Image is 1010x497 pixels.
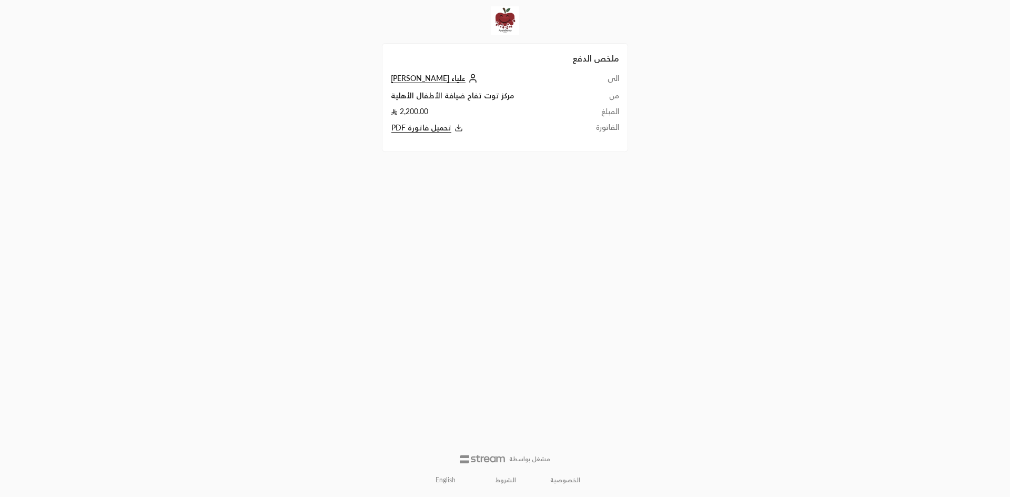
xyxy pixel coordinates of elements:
a: الخصوصية [550,476,580,484]
td: من [583,90,619,106]
td: المبلغ [583,106,619,122]
a: علياء [PERSON_NAME] [391,74,480,83]
img: Company Logo [491,6,519,35]
td: 2,200.00 [391,106,583,122]
span: علياء [PERSON_NAME] [391,74,466,83]
span: تحميل فاتورة PDF [391,123,451,133]
h2: ملخص الدفع [391,52,619,65]
button: تحميل فاتورة PDF [391,122,583,134]
p: مشغل بواسطة [509,455,550,463]
td: الفاتورة [583,122,619,134]
a: الشروط [496,476,516,484]
td: الى [583,73,619,90]
td: مركز توت تفاح ضيافة الأطفال الأهلية [391,90,583,106]
a: English [430,472,461,489]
